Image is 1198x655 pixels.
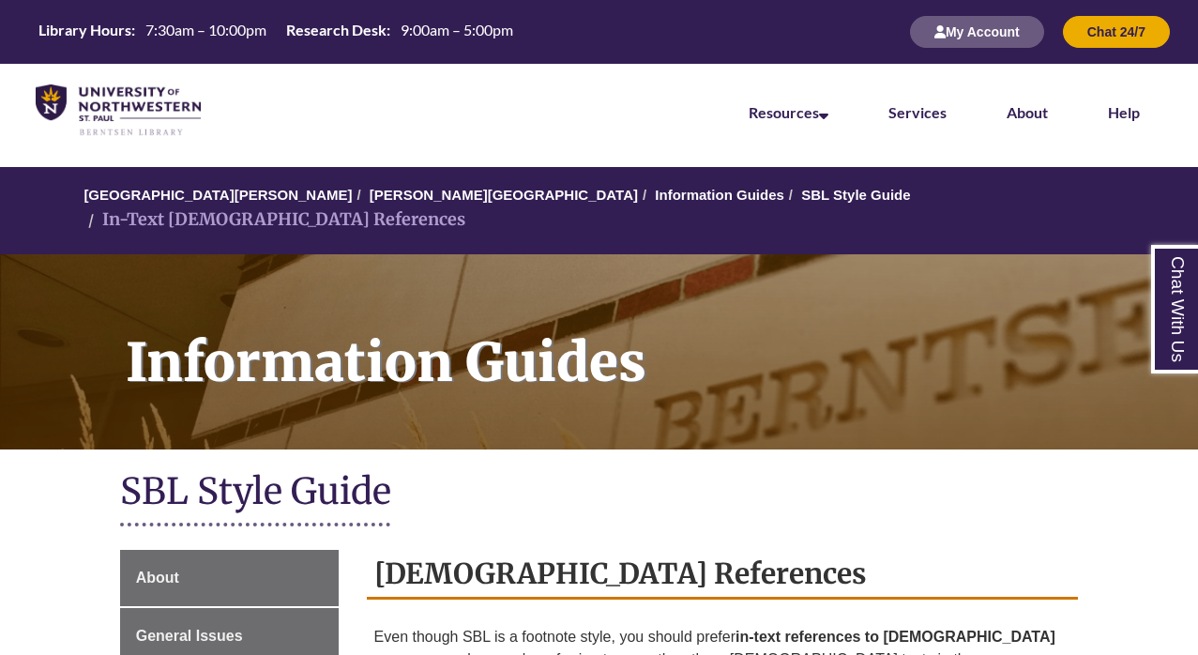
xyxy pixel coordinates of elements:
[120,468,1079,518] h1: SBL Style Guide
[749,103,828,121] a: Resources
[120,550,339,606] a: About
[83,206,465,234] li: In-Text [DEMOGRAPHIC_DATA] References
[31,20,521,45] a: Hours Today
[910,16,1044,48] button: My Account
[910,23,1044,39] a: My Account
[888,103,947,121] a: Services
[105,254,1198,425] h1: Information Guides
[1063,23,1170,39] a: Chat 24/7
[1108,103,1140,121] a: Help
[370,187,638,203] a: [PERSON_NAME][GEOGRAPHIC_DATA]
[1063,16,1170,48] button: Chat 24/7
[801,187,910,203] a: SBL Style Guide
[31,20,521,43] table: Hours Today
[136,628,243,644] span: General Issues
[83,187,352,203] a: [GEOGRAPHIC_DATA][PERSON_NAME]
[367,550,1079,600] h2: [DEMOGRAPHIC_DATA] References
[145,21,266,38] span: 7:30am – 10:00pm
[401,21,513,38] span: 9:00am – 5:00pm
[136,570,179,586] span: About
[279,20,393,40] th: Research Desk:
[36,84,201,137] img: UNWSP Library Logo
[655,187,784,203] a: Information Guides
[31,20,138,40] th: Library Hours:
[1007,103,1048,121] a: About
